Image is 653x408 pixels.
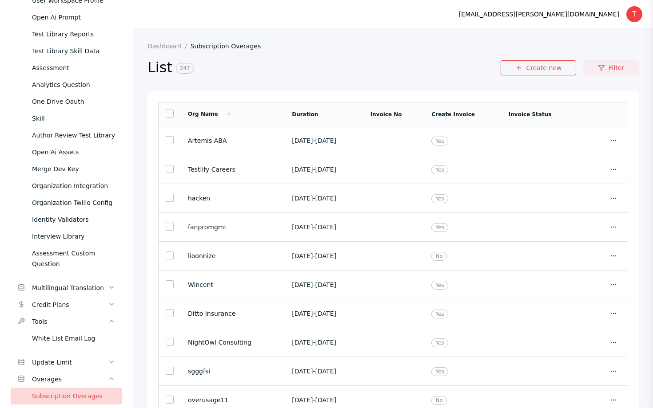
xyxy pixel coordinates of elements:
[431,310,448,318] span: Yes
[431,281,448,290] span: Yes
[11,177,122,194] a: Organization Integration
[32,29,115,39] div: Test Library Reports
[431,396,446,405] span: No
[11,110,122,127] a: Skill
[188,368,210,375] span: sgggfsi
[11,9,122,26] a: Open Ai Prompt
[32,113,115,124] div: Skill
[32,180,115,191] div: Organization Integration
[191,43,268,50] a: Subscription Overages
[32,164,115,174] div: Merge Dev Key
[188,310,235,317] span: Ditto Insurance
[431,137,448,145] span: Yes
[32,63,115,73] div: Assessment
[292,137,336,144] span: [DATE] - [DATE]
[32,248,115,269] div: Assessment Custom Question
[188,111,232,117] a: Org Name
[188,224,227,231] span: fanpromgmt
[11,93,122,110] a: One Drive Oauth
[188,166,235,173] span: Testlify Careers
[188,137,227,144] span: Artemis ABA
[32,46,115,56] div: Test Library Skill Data
[188,396,228,404] span: overusage11
[292,368,336,375] span: [DATE] - [DATE]
[292,224,336,231] span: [DATE] - [DATE]
[11,228,122,245] a: Interview Library
[11,127,122,144] a: Author Review Test Library
[32,147,115,157] div: Open Ai Assets
[176,63,194,74] span: 247
[188,281,213,288] span: Wincent
[32,79,115,90] div: Analytics Question
[431,367,448,376] span: Yes
[147,43,191,50] a: Dashboard
[431,165,448,174] span: Yes
[431,111,474,118] a: Create Invoice
[509,111,552,118] a: Invoice Status
[32,391,115,401] div: Subscription Overages
[11,330,122,347] a: White List Email Log
[292,310,336,317] span: [DATE] - [DATE]
[292,195,336,202] span: [DATE] - [DATE]
[459,9,619,20] div: [EMAIL_ADDRESS][PERSON_NAME][DOMAIN_NAME]
[32,316,108,327] div: Tools
[32,197,115,208] div: Organization Twilio Config
[11,161,122,177] a: Merge Dev Key
[147,59,501,77] h2: List
[188,252,216,259] span: lioonnize
[583,60,639,75] a: Filter
[11,43,122,59] a: Test Library Skill Data
[32,357,108,368] div: Update Limit
[32,231,115,242] div: Interview Library
[32,130,115,141] div: Author Review Test Library
[292,339,336,346] span: [DATE] - [DATE]
[32,374,108,384] div: Overages
[292,396,336,404] span: [DATE] - [DATE]
[32,214,115,225] div: Identity Validators
[292,281,336,288] span: [DATE] - [DATE]
[431,194,448,203] span: Yes
[32,333,115,344] div: White List Email Log
[11,388,122,404] a: Subscription Overages
[431,252,446,261] span: No
[501,60,576,75] a: Create new
[32,12,115,23] div: Open Ai Prompt
[32,299,108,310] div: Credit Plans
[11,26,122,43] a: Test Library Reports
[11,76,122,93] a: Analytics Question
[285,102,363,126] td: Duration
[370,111,402,118] a: Invoice No
[11,144,122,161] a: Open Ai Assets
[32,96,115,107] div: One Drive Oauth
[431,338,448,347] span: Yes
[188,339,251,346] span: NightOwl Consulting
[188,195,210,202] span: hacken
[11,194,122,211] a: Organization Twilio Config
[626,6,642,22] div: T
[11,245,122,272] a: Assessment Custom Question
[11,211,122,228] a: Identity Validators
[431,223,448,232] span: Yes
[292,166,336,173] span: [DATE] - [DATE]
[11,59,122,76] a: Assessment
[292,252,336,259] span: [DATE] - [DATE]
[32,282,108,293] div: Multilingual Translation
